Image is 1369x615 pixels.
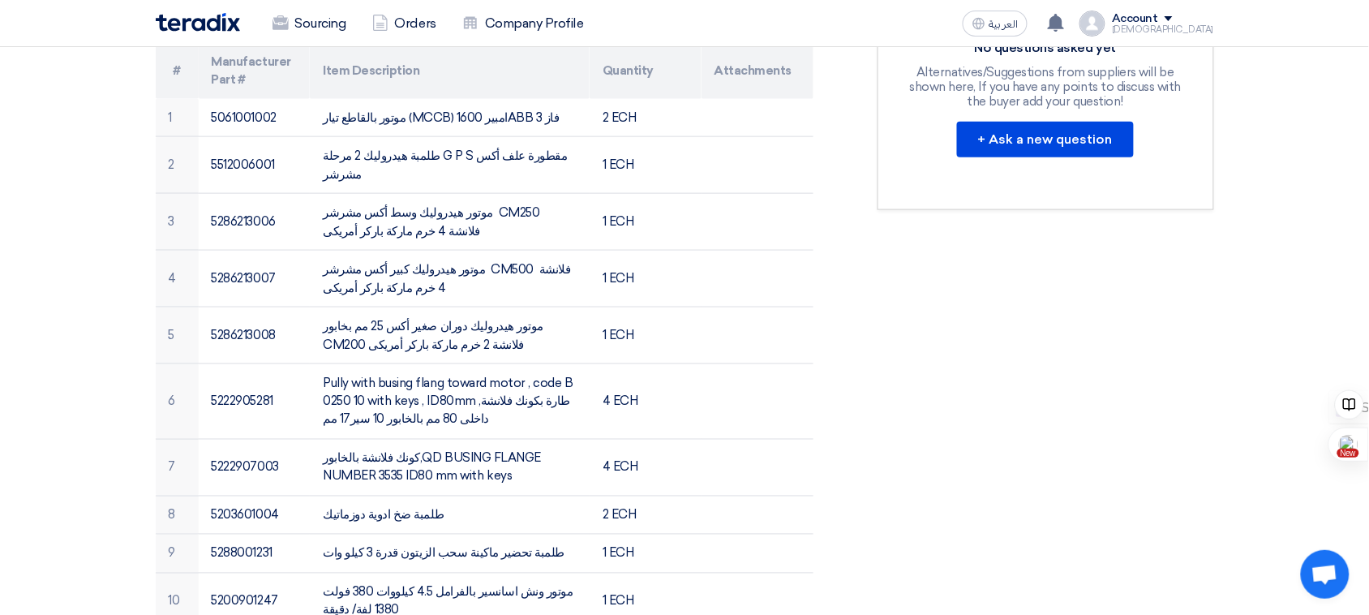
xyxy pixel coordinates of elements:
td: 5286213007 [199,251,311,307]
th: Quantity [590,43,702,99]
td: موتور بالقاطع تيار (MCCB) 1600 امبيرABB 3 فاز [310,99,590,137]
a: Sourcing [260,6,359,41]
td: 5288001231 [199,535,311,574]
div: Account [1112,12,1158,26]
td: طلمبة هيدروليك 2 مرحلة G P S مقطورة علف أكس مشرشر [310,137,590,194]
td: 5 [156,307,199,364]
td: طلمبة ضخ ادوية دوزماتيك [310,496,590,535]
td: موتور هيدروليك دوران صغير أكس 25 مم بخابور CM200 فلانشة 2 خرم ماركة باركر أمريكى [310,307,590,364]
div: [DEMOGRAPHIC_DATA] [1112,25,1213,34]
td: 6 [156,364,199,440]
td: 4 ECH [590,439,702,496]
span: العربية [989,19,1018,30]
td: 4 [156,251,199,307]
td: 5222907003 [199,439,311,496]
td: 2 [156,137,199,194]
td: كونك فلانشة بالخابور,QD BUSING FLANGE NUMBER 3535 ID80 mm with keys [310,439,590,496]
td: 1 ECH [590,137,702,194]
td: 4 ECH [590,364,702,440]
td: 2 ECH [590,99,702,137]
img: Teradix logo [156,13,240,32]
td: موتور هيدروليك كبير أكس مشرشر CM500 فلانشة 4 خرم ماركة باركر أمريكى [310,251,590,307]
td: طلمبة تحضير ماكينة سحب الزيتون قدرة 3 كيلو وات [310,535,590,574]
th: Item Description [310,43,590,99]
a: Company Profile [449,6,597,41]
button: + Ask a new question [957,122,1134,157]
td: 8 [156,496,199,535]
td: 5061001002 [199,99,311,137]
td: 5286213006 [199,194,311,251]
td: Pully with busing flang toward motor , code B 0250 10 with keys , ID80mm ,طارة بكونك فلانشة داخلى... [310,364,590,440]
div: Alternatives/Suggestions from suppliers will be shown here, If you have any points to discuss wit... [908,65,1183,109]
td: 7 [156,439,199,496]
td: 3 [156,194,199,251]
img: profile_test.png [1079,11,1105,37]
button: العربية [963,11,1028,37]
td: موتور هيدروليك وسط أكس مشرشر CM250 فلانشة 4 خرم ماركة باركر أمريكى [310,194,590,251]
td: 1 ECH [590,251,702,307]
div: No questions asked yet [908,40,1183,57]
th: # [156,43,199,99]
td: 2 ECH [590,496,702,535]
td: 1 ECH [590,535,702,574]
td: 5222905281 [199,364,311,440]
a: Orders [359,6,449,41]
td: 1 ECH [590,307,702,364]
th: Manufacturer Part # [199,43,311,99]
td: 5512006001 [199,137,311,194]
th: Attachments [702,43,813,99]
td: 9 [156,535,199,574]
td: 5203601004 [199,496,311,535]
td: 1 ECH [590,194,702,251]
a: دردشة مفتوحة [1301,550,1350,599]
td: 5286213008 [199,307,311,364]
td: 1 [156,99,199,137]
